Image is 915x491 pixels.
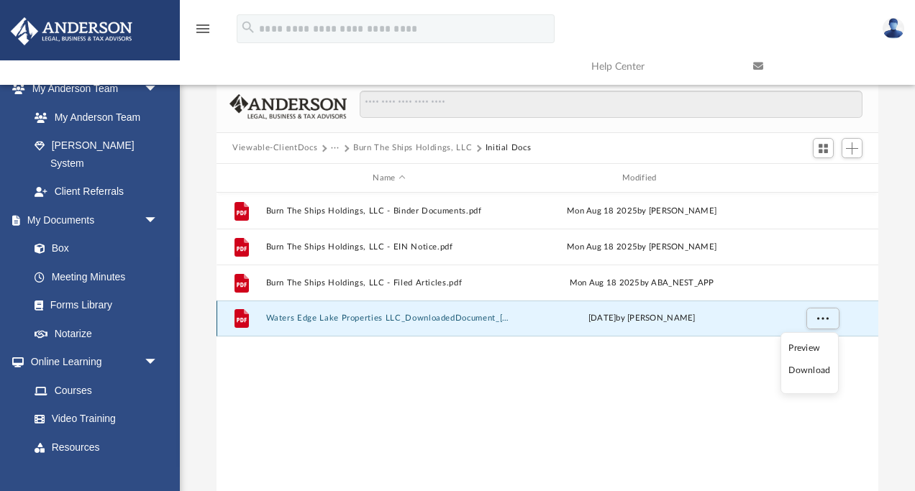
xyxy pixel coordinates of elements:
[266,278,513,288] button: Burn The Ships Holdings, LLC - Filed Articles.pdf
[144,462,173,491] span: arrow_drop_down
[780,332,839,394] ul: More options
[265,172,512,185] div: Name
[6,17,137,45] img: Anderson Advisors Platinum Portal
[842,138,863,158] button: Add
[20,103,165,132] a: My Anderson Team
[144,206,173,235] span: arrow_drop_down
[519,277,765,290] div: Mon Aug 18 2025 by ABA_NEST_APP
[240,19,256,35] i: search
[266,206,513,216] button: Burn The Ships Holdings, LLC - Binder Documents.pdf
[10,348,173,377] a: Online Learningarrow_drop_down
[588,315,616,323] span: [DATE]
[883,18,904,39] img: User Pic
[144,75,173,104] span: arrow_drop_down
[266,242,513,252] button: Burn The Ships Holdings, LLC - EIN Notice.pdf
[519,205,765,218] div: Mon Aug 18 2025 by [PERSON_NAME]
[813,138,834,158] button: Switch to Grid View
[519,313,765,326] div: by [PERSON_NAME]
[360,91,862,118] input: Search files and folders
[806,308,839,330] button: More options
[266,314,513,323] button: Waters Edge Lake Properties LLC_DownloadedDocument_[DATE].pdf
[20,319,173,348] a: Notarize
[144,348,173,377] span: arrow_drop_down
[232,142,317,155] button: Viewable-ClientDocs
[20,234,165,263] a: Box
[20,376,173,405] a: Courses
[10,75,173,104] a: My Anderson Teamarrow_drop_down
[20,178,173,206] a: Client Referrals
[581,38,742,95] a: Help Center
[518,172,765,185] div: Modified
[217,193,878,491] div: grid
[20,433,173,462] a: Resources
[194,20,211,37] i: menu
[353,142,472,155] button: Burn The Ships Holdings, LLC
[486,142,532,155] button: Initial Docs
[20,291,165,320] a: Forms Library
[788,363,830,378] li: Download
[223,172,259,185] div: id
[20,405,165,433] a: Video Training
[788,341,830,356] li: Preview
[194,27,211,37] a: menu
[771,172,872,185] div: id
[10,206,173,234] a: My Documentsarrow_drop_down
[10,462,180,490] a: Billingarrow_drop_down
[331,142,340,155] button: ···
[519,241,765,254] div: Mon Aug 18 2025 by [PERSON_NAME]
[20,132,173,178] a: [PERSON_NAME] System
[20,262,173,291] a: Meeting Minutes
